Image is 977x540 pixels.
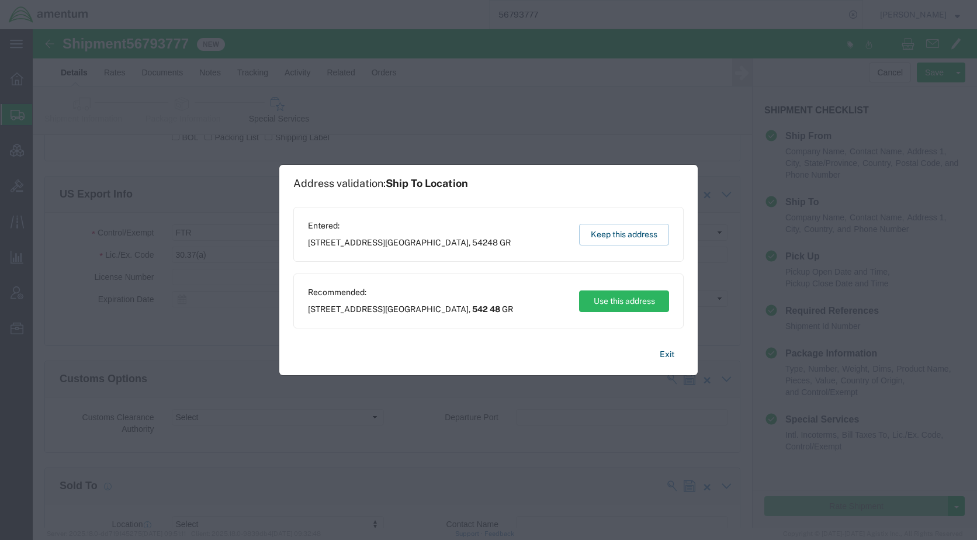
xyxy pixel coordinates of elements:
[385,304,469,314] span: [GEOGRAPHIC_DATA]
[385,238,469,247] span: [GEOGRAPHIC_DATA]
[579,224,669,245] button: Keep this address
[308,220,511,232] span: Entered:
[650,344,684,365] button: Exit
[579,290,669,312] button: Use this address
[472,238,498,247] span: 54248
[308,237,511,249] span: [STREET_ADDRESS] ,
[502,304,513,314] span: GR
[472,304,500,314] span: 542 48
[500,238,511,247] span: GR
[308,303,513,316] span: [STREET_ADDRESS] ,
[308,286,513,299] span: Recommended:
[293,177,468,190] h1: Address validation:
[386,177,468,189] span: Ship To Location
